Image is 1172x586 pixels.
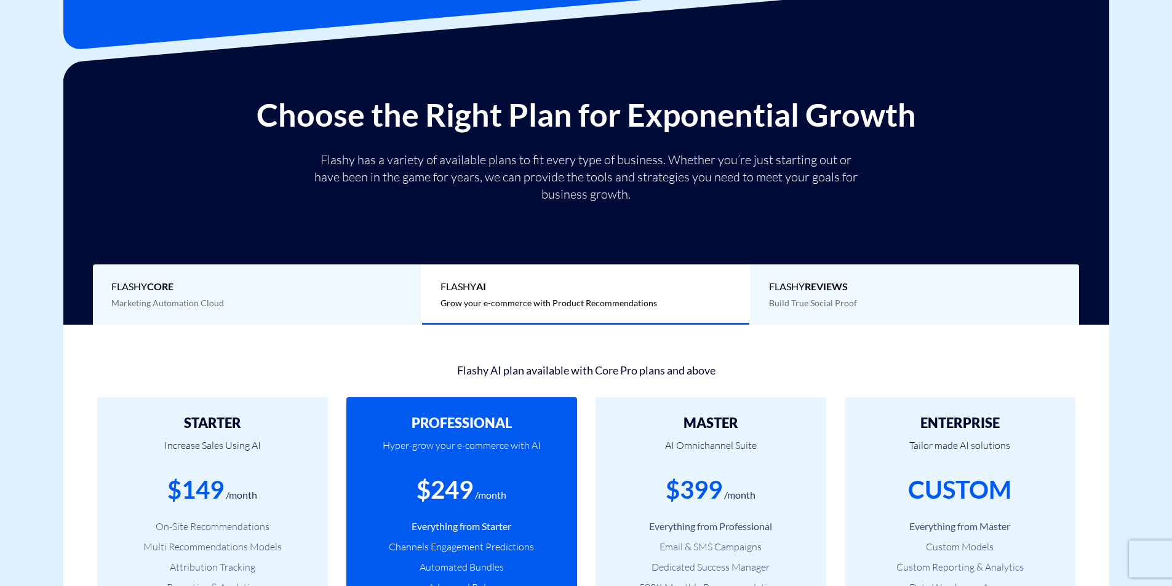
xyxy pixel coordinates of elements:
div: $149 [167,472,224,507]
li: Everything from Master [863,520,1057,534]
li: Everything from Starter [365,520,559,534]
div: /month [724,488,755,502]
p: AI Omnichannel Suite [614,430,808,472]
p: Tailor made AI solutions [863,430,1057,472]
li: On-Site Recommendations [116,520,309,534]
div: CUSTOM [908,472,1011,507]
span: Flashy [440,280,732,294]
b: AI [476,280,486,292]
li: Dedicated Success Manager [614,560,808,574]
p: Flashy has a variety of available plans to fit every type of business. Whether you’re just starti... [309,151,863,203]
span: Flashy [769,280,1061,294]
h2: STARTER [116,416,309,430]
li: Attribution Tracking [116,560,309,574]
div: /month [475,488,506,502]
div: $399 [666,472,722,507]
div: $249 [417,472,473,507]
li: Channels Engagement Predictions [365,540,559,554]
div: /month [226,488,257,502]
li: Everything from Professional [614,520,808,534]
li: Automated Bundles [365,560,559,574]
h2: Choose the Right Plan for Exponential Growth [73,97,1100,132]
span: Build True Social Proof [769,298,857,308]
li: Email & SMS Campaigns [614,540,808,554]
b: Core [147,280,173,292]
span: Grow your e-commerce with Product Recommendations [440,298,657,308]
p: Hyper-grow your e-commerce with AI [365,430,559,472]
span: Marketing Automation Cloud [111,298,224,308]
li: Custom Models [863,540,1057,554]
h2: MASTER [614,416,808,430]
b: REVIEWS [805,280,848,292]
li: Custom Reporting & Analytics [863,560,1057,574]
h2: PROFESSIONAL [365,416,559,430]
p: Increase Sales Using AI [116,430,309,472]
h2: ENTERPRISE [863,416,1057,430]
div: Flashy AI plan available with Core Pro plans and above [88,358,1085,379]
span: Flashy [111,280,402,294]
li: Multi Recommendations Models [116,540,309,554]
